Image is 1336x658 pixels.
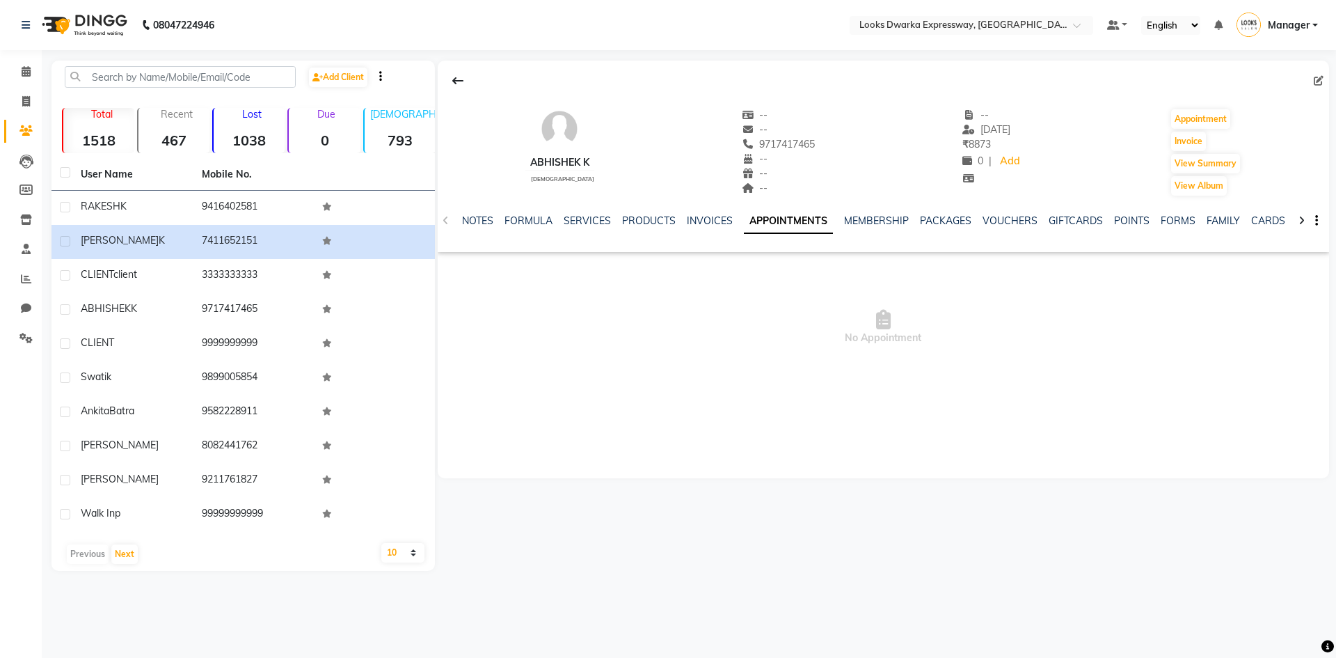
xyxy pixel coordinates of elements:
[72,159,193,191] th: User Name
[962,155,983,167] span: 0
[1114,214,1150,227] a: POINTS
[292,108,360,120] p: Due
[539,108,580,150] img: avatar
[193,259,315,293] td: 3333333333
[742,167,768,180] span: --
[81,234,159,246] span: [PERSON_NAME]
[370,108,436,120] p: [DEMOGRAPHIC_DATA]
[81,200,120,212] span: RAKESH
[531,175,594,182] span: [DEMOGRAPHIC_DATA]
[1171,154,1240,173] button: View Summary
[742,123,768,136] span: --
[193,159,315,191] th: Mobile No.
[438,258,1329,397] span: No Appointment
[622,214,676,227] a: PRODUCTS
[742,109,768,121] span: --
[844,214,909,227] a: MEMBERSHIP
[219,108,285,120] p: Lost
[81,473,159,485] span: [PERSON_NAME]
[1171,176,1227,196] button: View Album
[115,507,120,519] span: p
[193,498,315,532] td: 99999999999
[193,191,315,225] td: 9416402581
[65,66,296,88] input: Search by Name/Mobile/Email/Code
[1049,214,1103,227] a: GIFTCARDS
[309,68,367,87] a: Add Client
[193,293,315,327] td: 9717417465
[193,225,315,259] td: 7411652151
[113,268,137,281] span: client
[106,370,111,383] span: k
[742,152,768,165] span: --
[962,123,1010,136] span: [DATE]
[193,430,315,464] td: 8082441762
[193,361,315,395] td: 9899005854
[138,132,209,149] strong: 467
[989,154,992,169] span: |
[1171,132,1206,151] button: Invoice
[69,108,134,120] p: Total
[983,214,1037,227] a: VOUCHERS
[1161,214,1195,227] a: FORMS
[81,268,113,281] span: CLIENT
[120,200,127,212] span: K
[81,336,114,349] span: CLIENT
[1251,214,1285,227] a: CARDS
[920,214,971,227] a: PACKAGES
[131,302,137,315] span: K
[63,132,134,149] strong: 1518
[144,108,209,120] p: Recent
[564,214,611,227] a: SERVICES
[742,138,816,150] span: 9717417465
[365,132,436,149] strong: 793
[1171,109,1230,129] button: Appointment
[962,138,969,150] span: ₹
[962,109,989,121] span: --
[462,214,493,227] a: NOTES
[1268,18,1310,33] span: Manager
[525,155,594,170] div: ABHISHEK K
[1207,214,1240,227] a: FAMILY
[214,132,285,149] strong: 1038
[443,68,472,94] div: Back to Client
[81,439,159,451] span: [PERSON_NAME]
[35,6,131,45] img: logo
[193,327,315,361] td: 9999999999
[81,507,115,519] span: walk in
[111,545,138,564] button: Next
[109,405,134,417] span: Batra
[997,152,1021,171] a: Add
[159,234,165,246] span: k
[504,214,552,227] a: FORMULA
[153,6,214,45] b: 08047224946
[193,395,315,430] td: 9582228911
[289,132,360,149] strong: 0
[742,182,768,194] span: --
[193,464,315,498] td: 9211761827
[1236,13,1261,37] img: Manager
[687,214,733,227] a: INVOICES
[81,302,131,315] span: ABHISHEK
[962,138,991,150] span: 8873
[81,370,106,383] span: Swati
[81,405,109,417] span: Ankita
[744,209,833,234] a: APPOINTMENTS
